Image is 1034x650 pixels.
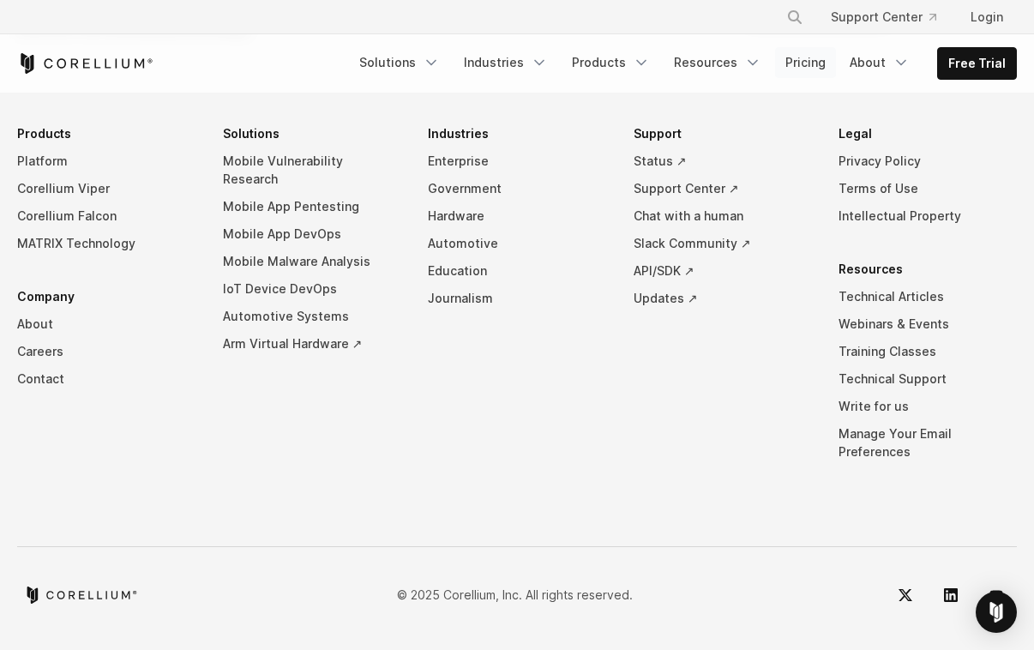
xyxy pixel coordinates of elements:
[223,147,401,193] a: Mobile Vulnerability Research
[839,147,1017,175] a: Privacy Policy
[349,47,450,78] a: Solutions
[839,202,1017,230] a: Intellectual Property
[17,120,1017,491] div: Navigation Menu
[349,47,1017,80] div: Navigation Menu
[428,175,606,202] a: Government
[223,303,401,330] a: Automotive Systems
[17,53,153,74] a: Corellium Home
[428,285,606,312] a: Journalism
[24,587,138,604] a: Corellium home
[938,48,1016,79] a: Free Trial
[397,586,633,604] p: © 2025 Corellium, Inc. All rights reserved.
[454,47,558,78] a: Industries
[428,257,606,285] a: Education
[957,2,1017,33] a: Login
[428,230,606,257] a: Automotive
[839,338,1017,365] a: Training Classes
[17,202,195,230] a: Corellium Falcon
[839,393,1017,420] a: Write for us
[428,202,606,230] a: Hardware
[775,47,836,78] a: Pricing
[839,47,920,78] a: About
[976,592,1017,633] div: Open Intercom Messenger
[634,285,812,312] a: Updates ↗
[223,220,401,248] a: Mobile App DevOps
[17,147,195,175] a: Platform
[634,202,812,230] a: Chat with a human
[223,248,401,275] a: Mobile Malware Analysis
[17,175,195,202] a: Corellium Viper
[223,275,401,303] a: IoT Device DevOps
[839,175,1017,202] a: Terms of Use
[634,175,812,202] a: Support Center ↗
[223,330,401,358] a: Arm Virtual Hardware ↗
[839,283,1017,310] a: Technical Articles
[223,193,401,220] a: Mobile App Pentesting
[17,365,195,393] a: Contact
[17,230,195,257] a: MATRIX Technology
[930,575,971,616] a: LinkedIn
[885,575,926,616] a: Twitter
[428,147,606,175] a: Enterprise
[817,2,950,33] a: Support Center
[839,420,1017,466] a: Manage Your Email Preferences
[664,47,772,78] a: Resources
[976,575,1017,616] a: YouTube
[779,2,810,33] button: Search
[17,338,195,365] a: Careers
[839,310,1017,338] a: Webinars & Events
[634,230,812,257] a: Slack Community ↗
[634,147,812,175] a: Status ↗
[17,310,195,338] a: About
[562,47,660,78] a: Products
[839,365,1017,393] a: Technical Support
[634,257,812,285] a: API/SDK ↗
[766,2,1017,33] div: Navigation Menu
